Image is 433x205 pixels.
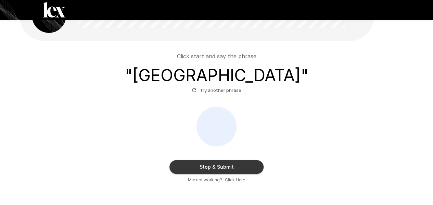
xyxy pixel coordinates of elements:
[188,177,222,183] span: Mic not working?
[177,52,256,60] p: Click start and say the phrase
[169,160,264,174] button: Stop & Submit
[125,66,308,85] h3: " [GEOGRAPHIC_DATA] "
[190,85,243,96] button: Try another phrase
[225,177,245,182] u: Click Here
